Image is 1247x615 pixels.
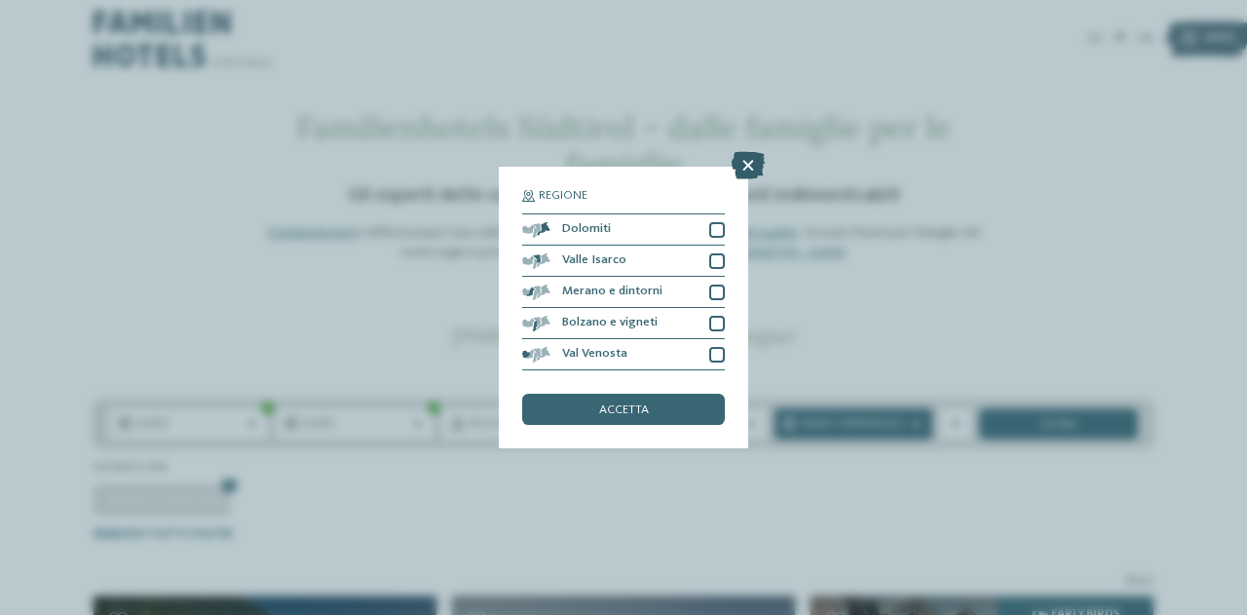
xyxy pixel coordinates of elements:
[562,317,658,329] span: Bolzano e vigneti
[599,404,649,417] span: accetta
[539,190,587,203] span: Regione
[562,254,626,267] span: Valle Isarco
[562,286,662,298] span: Merano e dintorni
[562,223,611,236] span: Dolomiti
[562,348,627,361] span: Val Venosta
